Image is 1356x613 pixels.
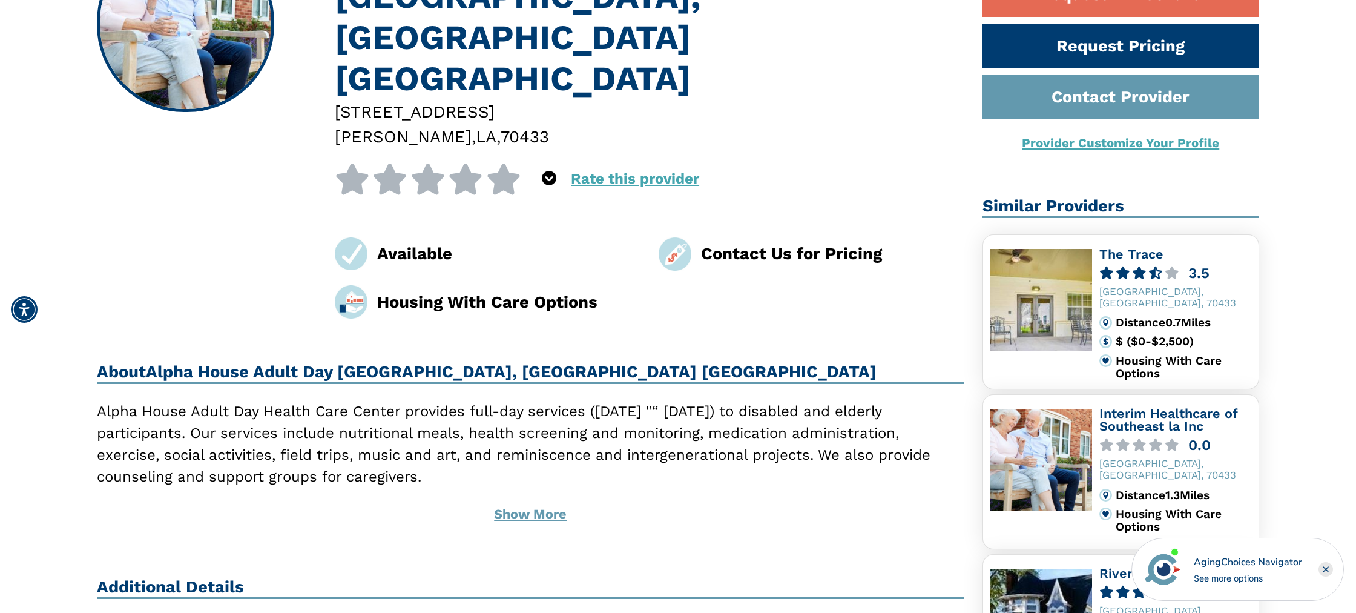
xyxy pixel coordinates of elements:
[1188,439,1211,452] div: 0.0
[1099,439,1252,452] a: 0.0
[1099,286,1252,309] div: [GEOGRAPHIC_DATA], [GEOGRAPHIC_DATA], 70433
[542,164,556,194] div: Popover trigger
[1116,354,1251,380] div: Housing With Care Options
[1099,508,1113,521] img: primary.svg
[1099,406,1237,434] a: Interim Healthcare of Southeast la Inc
[1099,335,1113,348] img: cost.svg
[1116,335,1251,348] div: $ ($0-$2,500)
[1099,267,1252,280] a: 3.5
[1099,458,1252,481] div: [GEOGRAPHIC_DATA], [GEOGRAPHIC_DATA], 70433
[501,124,549,149] div: 70433
[1099,566,1219,581] a: River Forest Home
[335,99,964,124] div: [STREET_ADDRESS]
[496,127,501,147] span: ,
[1116,489,1251,502] div: Distance 1.3 Miles
[11,296,38,323] div: Accessibility Menu
[1099,354,1113,368] img: primary.svg
[571,170,699,187] a: Rate this provider
[97,577,964,599] h2: Additional Details
[982,196,1260,218] h2: Similar Providers
[1099,489,1113,502] img: distance.svg
[1116,316,1251,330] div: Distance 0.7 Miles
[1099,247,1163,262] a: The Trace
[1142,549,1183,590] img: avatar
[377,290,640,314] div: Housing With Care Options
[472,127,476,147] span: ,
[97,495,964,534] button: Show More
[1194,572,1302,585] div: See more options
[377,241,640,266] div: Available
[97,362,964,384] h2: About Alpha House Adult Day [GEOGRAPHIC_DATA], [GEOGRAPHIC_DATA] [GEOGRAPHIC_DATA]
[1099,316,1113,330] img: distance.svg
[97,400,964,488] p: Alpha House Adult Day Health Care Center provides full-day services ([DATE] "“ [DATE]) to disable...
[982,24,1260,68] a: Request Pricing
[476,127,496,147] span: LA
[1188,267,1210,280] div: 3.5
[701,241,964,266] div: Contact Us for Pricing
[1194,555,1302,569] div: AgingChoices Navigator
[1099,586,1252,600] a: 5.0
[1116,508,1251,534] div: Housing With Care Options
[335,127,472,147] span: [PERSON_NAME]
[1022,136,1219,150] a: Provider Customize Your Profile
[1318,562,1333,577] div: Close
[982,75,1260,119] a: Contact Provider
